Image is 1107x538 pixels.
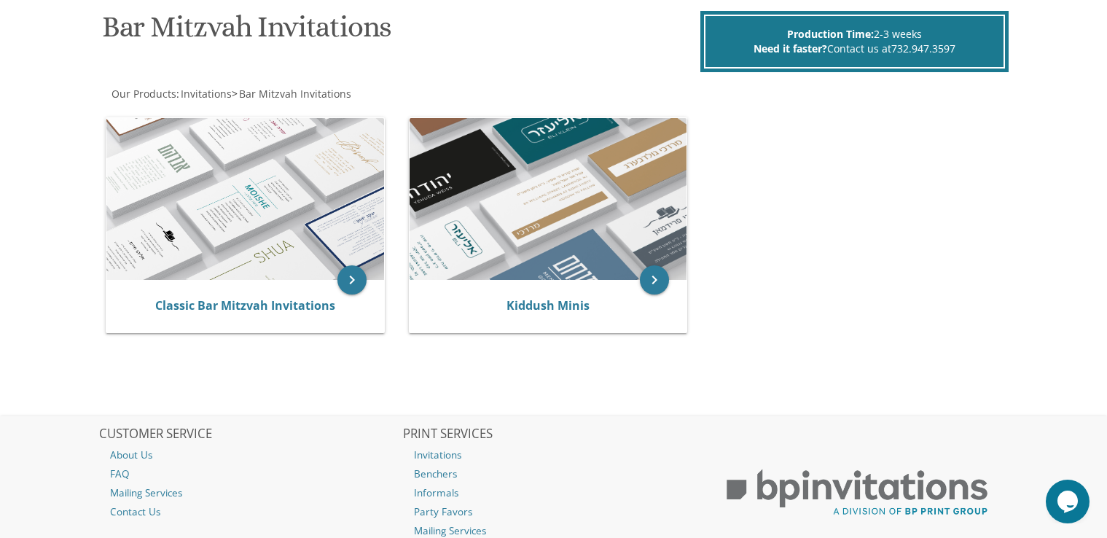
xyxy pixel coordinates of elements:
[754,42,827,55] span: Need it faster?
[787,27,874,41] span: Production Time:
[99,464,401,483] a: FAQ
[106,118,384,280] img: Classic Bar Mitzvah Invitations
[99,87,554,101] div: :
[1046,480,1092,523] iframe: chat widget
[506,297,590,313] a: Kiddush Minis
[403,445,705,464] a: Invitations
[155,297,335,313] a: Classic Bar Mitzvah Invitations
[238,87,351,101] a: Bar Mitzvah Invitations
[704,15,1005,69] div: 2-3 weeks Contact us at
[99,483,401,502] a: Mailing Services
[403,464,705,483] a: Benchers
[410,118,687,280] img: Kiddush Minis
[110,87,176,101] a: Our Products
[706,456,1008,529] img: BP Print Group
[99,502,401,521] a: Contact Us
[403,427,705,442] h2: PRINT SERVICES
[99,445,401,464] a: About Us
[99,427,401,442] h2: CUSTOMER SERVICE
[640,265,669,295] a: keyboard_arrow_right
[891,42,955,55] a: 732.947.3597
[337,265,367,295] a: keyboard_arrow_right
[239,87,351,101] span: Bar Mitzvah Invitations
[232,87,351,101] span: >
[403,483,705,502] a: Informals
[181,87,232,101] span: Invitations
[403,502,705,521] a: Party Favors
[179,87,232,101] a: Invitations
[102,11,697,54] h1: Bar Mitzvah Invitations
